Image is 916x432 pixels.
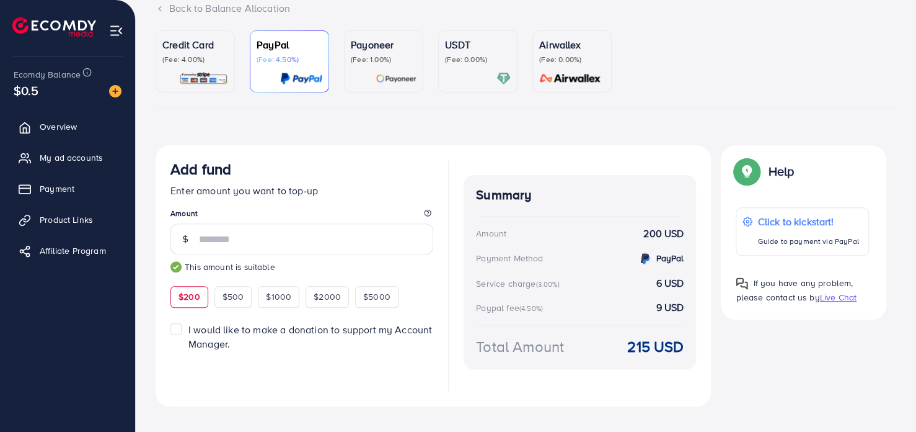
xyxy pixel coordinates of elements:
img: card [496,71,511,86]
img: image [109,85,121,97]
legend: Amount [170,208,433,223]
span: $200 [178,290,200,303]
strong: 200 USD [643,227,684,241]
span: If you have any problem, please contact us by [736,277,853,304]
img: card [535,71,605,86]
span: $2000 [314,290,341,303]
span: Affiliate Program [40,245,106,257]
iframe: Chat [863,376,907,423]
img: Popup guide [736,277,748,290]
div: Payment Method [476,252,543,264]
span: $0.5 [14,81,39,99]
img: card [179,71,228,86]
span: Overview [40,120,77,133]
p: (Fee: 1.00%) [351,55,416,65]
span: Live Chat [819,291,856,304]
img: Popup guide [736,160,758,182]
p: Credit Card [162,37,228,52]
img: logo [12,17,96,37]
small: (4.50%) [519,304,543,313]
img: menu [109,24,123,38]
div: Amount [476,227,506,240]
p: Enter amount you want to top-up [170,183,433,198]
strong: 215 USD [627,336,684,358]
p: Payoneer [351,37,416,52]
span: My ad accounts [40,151,103,164]
span: $1000 [266,290,291,303]
strong: 9 USD [656,300,684,315]
img: card [280,71,322,86]
div: Service charge [476,277,563,290]
span: $500 [222,290,244,303]
a: Payment [9,176,126,201]
p: (Fee: 0.00%) [539,55,605,65]
span: $5000 [363,290,390,303]
small: This amount is suitable [170,261,433,273]
img: guide [170,261,182,272]
strong: 6 USD [656,276,684,290]
span: I would like to make a donation to support my Account Manager. [188,323,432,351]
a: Affiliate Program [9,238,126,263]
p: Help [768,164,794,179]
img: card [376,71,416,86]
p: Airwallex [539,37,605,52]
span: Ecomdy Balance [14,68,81,81]
iframe: PayPal [309,366,433,388]
p: USDT [445,37,511,52]
div: Paypal fee [476,302,547,314]
h4: Summary [476,187,684,203]
p: (Fee: 4.00%) [162,55,228,65]
a: Product Links [9,207,126,232]
strong: PayPal [656,252,684,264]
h3: Add fund [170,160,231,178]
div: Total Amount [476,336,564,358]
a: Overview [9,114,126,139]
div: Back to Balance Allocation [156,1,896,16]
span: Product Links [40,214,93,226]
p: (Fee: 4.50%) [257,55,322,65]
img: credit [638,251,653,266]
p: (Fee: 0.00%) [445,55,511,65]
small: (3.00%) [535,279,559,289]
p: Click to kickstart! [757,214,858,229]
span: Payment [40,182,74,195]
p: Guide to payment via PayPal [757,234,858,249]
p: PayPal [257,37,322,52]
a: My ad accounts [9,145,126,170]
